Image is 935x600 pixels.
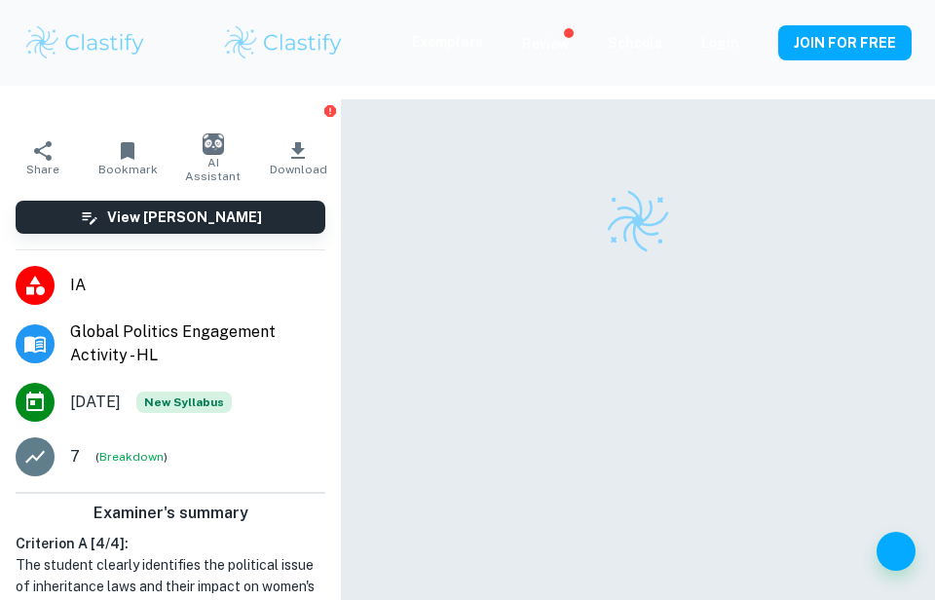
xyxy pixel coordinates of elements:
span: AI Assistant [182,156,244,183]
span: Share [26,163,59,176]
span: Global Politics Engagement Activity - HL [70,320,325,367]
button: View [PERSON_NAME] [16,201,325,234]
img: Clastify logo [222,23,346,62]
button: Help and Feedback [877,532,916,571]
h6: Criterion A [ 4 / 4 ]: [16,533,325,554]
button: Report issue [322,103,337,118]
span: [DATE] [70,391,121,414]
p: Review [522,33,569,55]
span: ( ) [95,448,168,467]
img: AI Assistant [203,133,224,155]
button: JOIN FOR FREE [778,25,912,60]
span: IA [70,274,325,297]
span: Download [270,163,327,176]
button: Download [256,131,342,185]
img: Clastify logo [23,23,147,62]
button: AI Assistant [170,131,256,185]
a: Login [701,35,739,51]
h6: View [PERSON_NAME] [107,206,262,228]
button: Bookmark [86,131,171,185]
button: Breakdown [99,448,164,466]
p: 7 [70,445,80,469]
div: Starting from the May 2026 session, the Global Politics Engagement Activity requirements have cha... [136,392,232,413]
p: Exemplars [412,31,483,53]
h6: Examiner's summary [8,502,333,525]
a: Schools [608,35,662,51]
span: New Syllabus [136,392,232,413]
img: Clastify logo [604,187,672,255]
span: Bookmark [98,163,158,176]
